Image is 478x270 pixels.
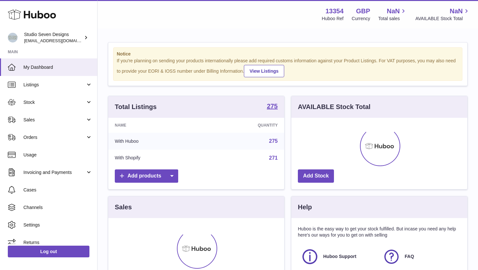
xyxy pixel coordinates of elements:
[322,16,344,22] div: Huboo Ref
[298,103,370,111] h3: AVAILABLE Stock Total
[8,33,18,43] img: contact.studiosevendesigns@gmail.com
[267,103,278,109] strong: 275
[117,58,459,77] div: If you're planning on sending your products internationally please add required customs informati...
[24,38,96,43] span: [EMAIL_ADDRESS][DOMAIN_NAME]
[117,51,459,57] strong: Notice
[352,16,370,22] div: Currency
[23,187,92,193] span: Cases
[244,65,284,77] a: View Listings
[115,169,178,183] a: Add products
[450,7,463,16] span: NaN
[323,253,356,260] span: Huboo Support
[378,7,407,22] a: NaN Total sales
[387,7,400,16] span: NaN
[108,150,203,166] td: With Shopify
[383,248,458,265] a: FAQ
[115,203,132,212] h3: Sales
[23,239,92,246] span: Returns
[24,31,83,44] div: Studio Seven Designs
[8,246,89,257] a: Log out
[269,138,278,144] a: 275
[325,7,344,16] strong: 13354
[23,99,86,105] span: Stock
[405,253,414,260] span: FAQ
[23,117,86,123] span: Sales
[356,7,370,16] strong: GBP
[378,16,407,22] span: Total sales
[298,203,312,212] h3: Help
[203,118,284,133] th: Quantity
[415,16,470,22] span: AVAILABLE Stock Total
[108,118,203,133] th: Name
[108,133,203,150] td: With Huboo
[298,169,334,183] a: Add Stock
[23,222,92,228] span: Settings
[301,248,376,265] a: Huboo Support
[269,155,278,161] a: 271
[23,82,86,88] span: Listings
[23,152,92,158] span: Usage
[23,134,86,141] span: Orders
[23,169,86,176] span: Invoicing and Payments
[298,226,461,238] p: Huboo is the easy way to get your stock fulfilled. But incase you need any help here's our ways f...
[115,103,157,111] h3: Total Listings
[23,204,92,211] span: Channels
[415,7,470,22] a: NaN AVAILABLE Stock Total
[23,64,92,70] span: My Dashboard
[267,103,278,111] a: 275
